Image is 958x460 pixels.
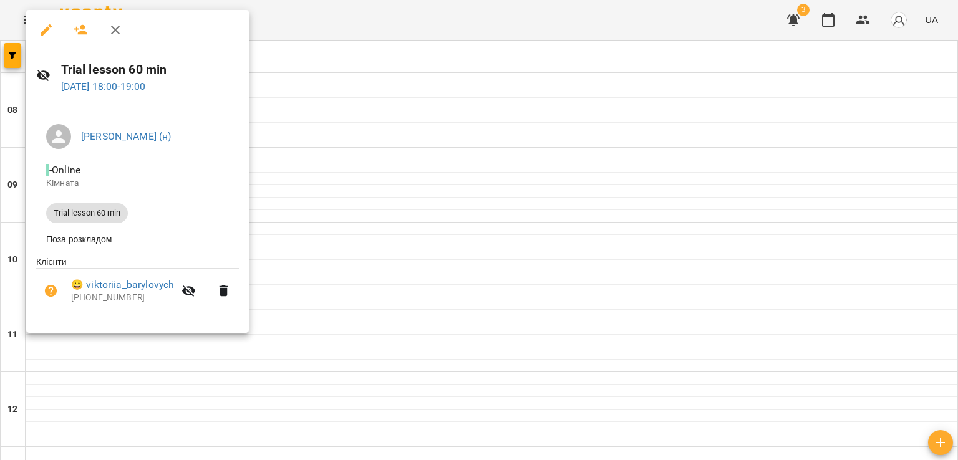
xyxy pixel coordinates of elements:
a: 😀 viktoriia_barylovych [71,277,174,292]
button: Візит ще не сплачено. Додати оплату? [36,276,66,306]
li: Поза розкладом [36,228,239,251]
a: [DATE] 18:00-19:00 [61,80,146,92]
span: - Online [46,164,83,176]
h6: Trial lesson 60 min [61,60,239,79]
p: Кімната [46,177,229,189]
ul: Клієнти [36,256,239,318]
p: [PHONE_NUMBER] [71,292,174,304]
span: Trial lesson 60 min [46,208,128,219]
a: [PERSON_NAME] (н) [81,130,172,142]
